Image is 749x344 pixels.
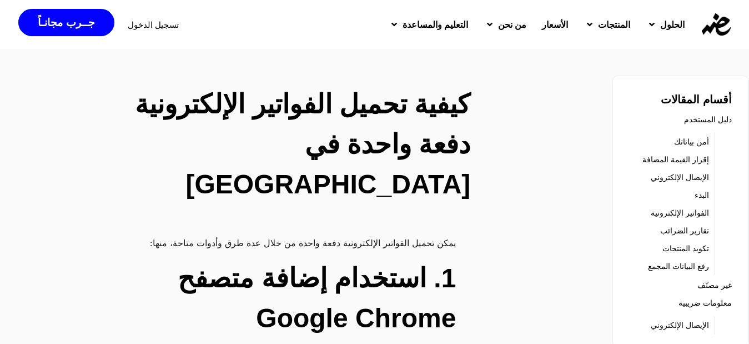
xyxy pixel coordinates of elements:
a: تسجيل الدخول [128,21,179,29]
a: أمن بياناتك [674,134,709,149]
a: الإيصال الإلكتروني [651,169,709,185]
a: رفع البيانات المجمع [648,258,709,274]
a: معلومات ضريبية [678,295,732,311]
span: الأسعار [542,18,568,31]
h2: كيفية تحميل الفواتير الإلكترونية دفعة واحدة في [GEOGRAPHIC_DATA] [96,84,470,205]
span: المنتجات [598,18,630,31]
a: الحلول [638,10,692,39]
a: التعليم والمساعدة [380,10,476,39]
p: يمكن تحميل الفواتير الإلكترونية دفعة واحدة من خلال عدة طرق وأدوات متاحة، منها: [83,236,456,250]
a: جــرب مجانـاً [18,9,114,36]
a: غير مصنّف [697,277,732,293]
strong: أقسام المقالات [661,93,732,106]
span: التعليم والمساعدة [403,18,468,31]
a: الفواتير الإلكترونية [651,205,709,221]
a: من نحن [476,10,534,39]
a: المنتجات [576,10,638,39]
img: eDariba [702,13,731,36]
a: الأسعار [534,10,576,39]
span: من نحن [498,18,526,31]
a: إقرار القيمة المضافة [642,152,709,167]
a: تكويد المنتجات [662,241,709,256]
a: دليل المستخدم [684,112,732,127]
span: جــرب مجانـاً [38,17,94,28]
span: الحلول [660,18,685,31]
a: تقارير الضرائب [660,223,709,238]
a: الإيصال الإلكتروني [651,317,709,333]
a: البدء [695,187,709,203]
